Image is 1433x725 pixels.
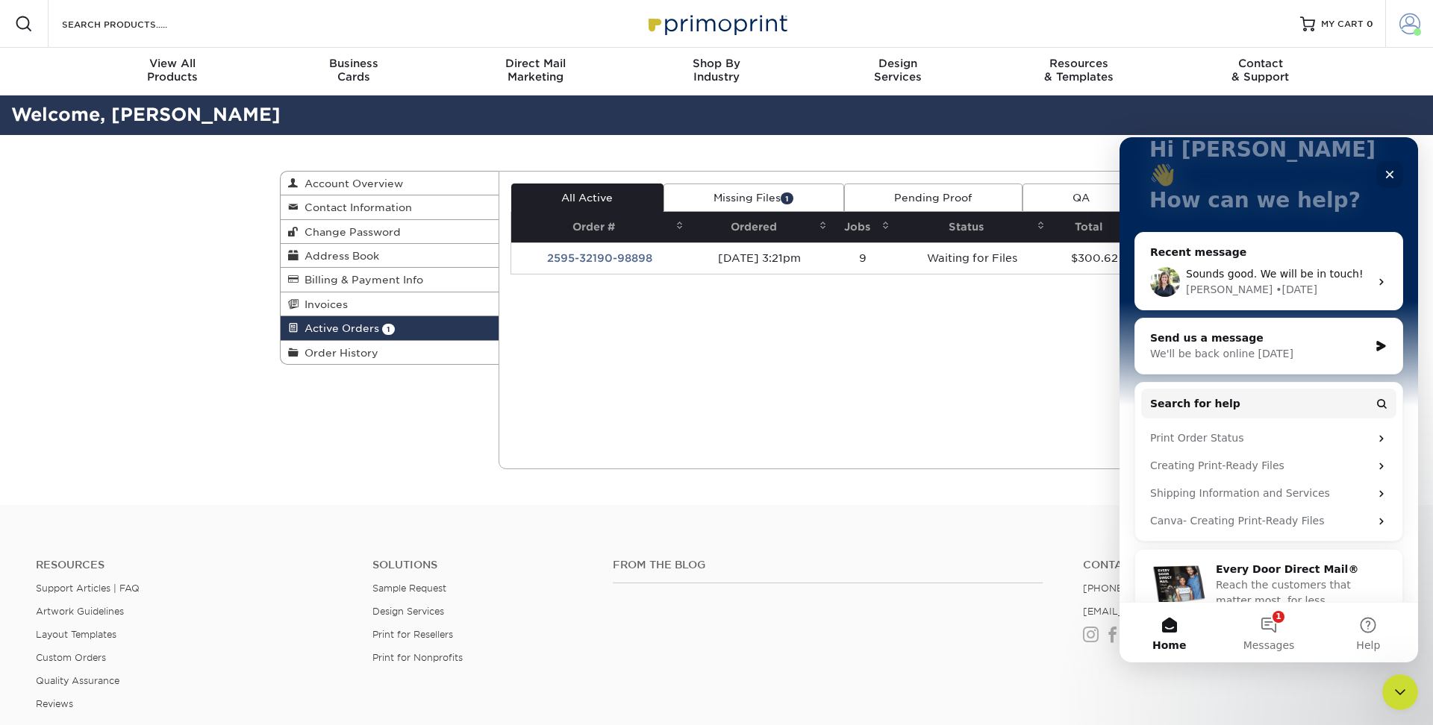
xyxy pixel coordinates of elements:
[299,178,403,189] span: Account Overview
[299,298,348,310] span: Invoices
[36,559,350,571] h4: Resources
[626,48,808,95] a: Shop ByIndustry
[281,341,499,364] a: Order History
[281,268,499,292] a: Billing & Payment Info
[1120,137,1418,662] iframe: Intercom live chat
[372,559,590,571] h4: Solutions
[299,226,401,238] span: Change Password
[511,212,688,242] th: Order #
[894,242,1049,274] td: Waiting for Files
[1023,183,1140,212] a: QA
[445,48,626,95] a: Direct MailMarketing
[372,606,444,617] a: Design Services
[988,57,1170,84] div: & Templates
[382,324,395,335] span: 1
[1083,583,1176,594] a: [PHONE_NUMBER]
[626,57,808,84] div: Industry
[626,57,808,70] span: Shop By
[372,629,453,640] a: Print for Resellers
[807,48,988,95] a: DesignServices
[372,583,446,594] a: Sample Request
[807,57,988,70] span: Design
[36,629,116,640] a: Layout Templates
[445,57,626,70] span: Direct Mail
[36,652,106,663] a: Custom Orders
[1382,674,1418,710] iframe: Intercom live chat
[688,242,832,274] td: [DATE] 3:21pm
[988,48,1170,95] a: Resources& Templates
[844,183,1023,212] a: Pending Proof
[82,57,263,84] div: Products
[36,583,140,594] a: Support Articles | FAQ
[1049,212,1140,242] th: Total
[299,250,379,262] span: Address Book
[781,192,793,204] span: 1
[445,57,626,84] div: Marketing
[281,220,499,244] a: Change Password
[299,201,412,213] span: Contact Information
[894,212,1049,242] th: Status
[372,652,463,663] a: Print for Nonprofits
[988,57,1170,70] span: Resources
[299,322,379,334] span: Active Orders
[831,242,894,274] td: 9
[281,316,499,340] a: Active Orders 1
[642,7,791,40] img: Primoprint
[1083,559,1397,571] a: Contact
[688,212,832,242] th: Ordered
[299,347,378,359] span: Order History
[664,183,844,212] a: Missing Files1
[1170,57,1351,70] span: Contact
[299,274,423,286] span: Billing & Payment Info
[263,57,445,70] span: Business
[831,212,894,242] th: Jobs
[281,292,499,316] a: Invoices
[36,606,124,617] a: Artwork Guidelines
[1083,606,1261,617] a: [EMAIL_ADDRESS][DOMAIN_NAME]
[1321,18,1364,31] span: MY CART
[263,57,445,84] div: Cards
[281,172,499,195] a: Account Overview
[263,48,445,95] a: BusinessCards
[82,48,263,95] a: View AllProducts
[60,15,206,33] input: SEARCH PRODUCTS.....
[1170,48,1351,95] a: Contact& Support
[807,57,988,84] div: Services
[511,183,664,212] a: All Active
[511,242,688,274] td: 2595-32190-98898
[281,195,499,219] a: Contact Information
[1367,19,1373,29] span: 0
[4,680,127,720] iframe: Google Customer Reviews
[281,244,499,268] a: Address Book
[36,675,119,686] a: Quality Assurance
[613,559,1043,571] h4: From the Blog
